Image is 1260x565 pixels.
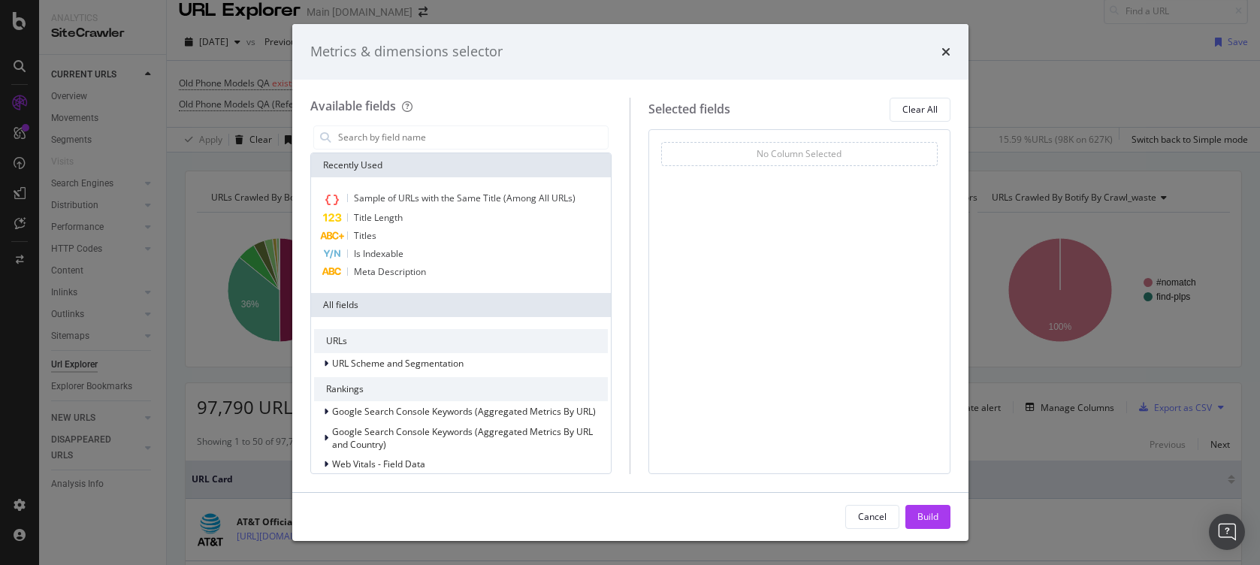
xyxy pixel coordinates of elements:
div: Rankings [314,377,609,401]
div: URLs [314,329,609,353]
span: Google Search Console Keywords (Aggregated Metrics By URL) [332,405,596,418]
div: Cancel [858,510,887,523]
div: All fields [311,293,612,317]
span: Sample of URLs with the Same Title (Among All URLs) [354,192,576,204]
div: Open Intercom Messenger [1209,514,1245,550]
div: Selected fields [648,101,730,118]
span: Meta Description [354,265,426,278]
button: Build [905,505,950,529]
div: times [941,42,950,62]
span: Is Indexable [354,247,403,260]
div: modal [292,24,968,541]
div: Clear All [902,103,938,116]
div: Recently Used [311,153,612,177]
span: Title Length [354,211,403,224]
div: Available fields [310,98,396,114]
button: Cancel [845,505,899,529]
div: No Column Selected [757,147,842,160]
div: Metrics & dimensions selector [310,42,503,62]
input: Search by field name [337,126,609,149]
span: URL Scheme and Segmentation [332,357,464,370]
span: Google Search Console Keywords (Aggregated Metrics By URL and Country) [332,425,593,451]
div: Build [917,510,938,523]
span: Titles [354,229,376,242]
span: Web Vitals - Field Data [332,458,425,470]
button: Clear All [890,98,950,122]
